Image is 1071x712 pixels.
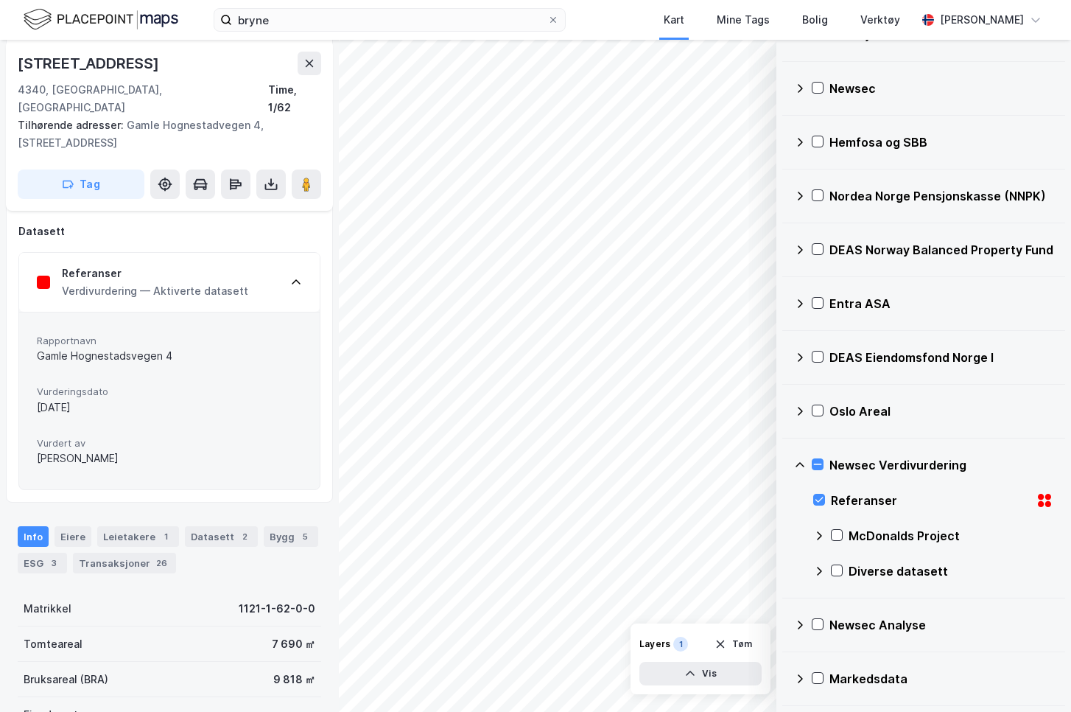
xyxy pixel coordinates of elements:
[37,450,302,467] div: [PERSON_NAME]
[24,7,178,32] img: logo.f888ab2527a4732fd821a326f86c7f29.svg
[860,11,900,29] div: Verktøy
[18,81,268,116] div: 4340, [GEOGRAPHIC_DATA], [GEOGRAPHIC_DATA]
[997,641,1071,712] div: Kontrollprogram for chat
[24,600,71,618] div: Matrikkel
[37,399,302,416] div: [DATE]
[153,556,170,570] div: 26
[829,402,1053,420] div: Oslo Areal
[849,562,1053,580] div: Diverse datasett
[18,223,320,240] div: Datasett
[62,265,248,282] div: Referanser
[717,11,770,29] div: Mine Tags
[268,81,321,116] div: Time, 1/62
[37,437,302,450] span: Vurdert av
[273,671,315,688] div: 9 818 ㎡
[62,282,248,300] div: Verdivurdering — Aktiverte datasett
[37,385,302,398] span: Vurderingsdato
[232,9,547,31] input: Søk på adresse, matrikkel, gårdeiere, leietakere eller personer
[18,170,144,199] button: Tag
[829,295,1053,313] div: Entra ASA
[639,662,762,685] button: Vis
[829,80,1053,97] div: Newsec
[18,119,127,131] span: Tilhørende adresser:
[158,529,173,544] div: 1
[37,335,302,347] span: Rapportnavn
[829,616,1053,634] div: Newsec Analyse
[18,116,309,152] div: Gamle Hognestadvegen 4, [STREET_ADDRESS]
[829,456,1053,474] div: Newsec Verdivurdering
[272,635,315,653] div: 7 690 ㎡
[264,526,318,547] div: Bygg
[829,670,1053,688] div: Markedsdata
[705,632,762,656] button: Tøm
[831,492,1030,509] div: Referanser
[24,635,82,653] div: Tomteareal
[46,556,61,570] div: 3
[37,347,302,365] div: Gamle Hognestadsvegen 4
[940,11,1024,29] div: [PERSON_NAME]
[73,553,176,573] div: Transaksjoner
[24,671,108,688] div: Bruksareal (BRA)
[18,553,67,573] div: ESG
[664,11,684,29] div: Kart
[639,638,670,650] div: Layers
[185,526,258,547] div: Datasett
[997,641,1071,712] iframe: Chat Widget
[829,241,1053,259] div: DEAS Norway Balanced Property Fund
[829,349,1053,366] div: DEAS Eiendomsfond Norge I
[237,529,252,544] div: 2
[802,11,828,29] div: Bolig
[239,600,315,618] div: 1121-1-62-0-0
[18,526,49,547] div: Info
[849,527,1053,545] div: McDonalds Project
[18,52,162,75] div: [STREET_ADDRESS]
[829,187,1053,205] div: Nordea Norge Pensjonskasse (NNPK)
[97,526,179,547] div: Leietakere
[55,526,91,547] div: Eiere
[673,637,688,652] div: 1
[298,529,312,544] div: 5
[829,133,1053,151] div: Hemfosa og SBB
